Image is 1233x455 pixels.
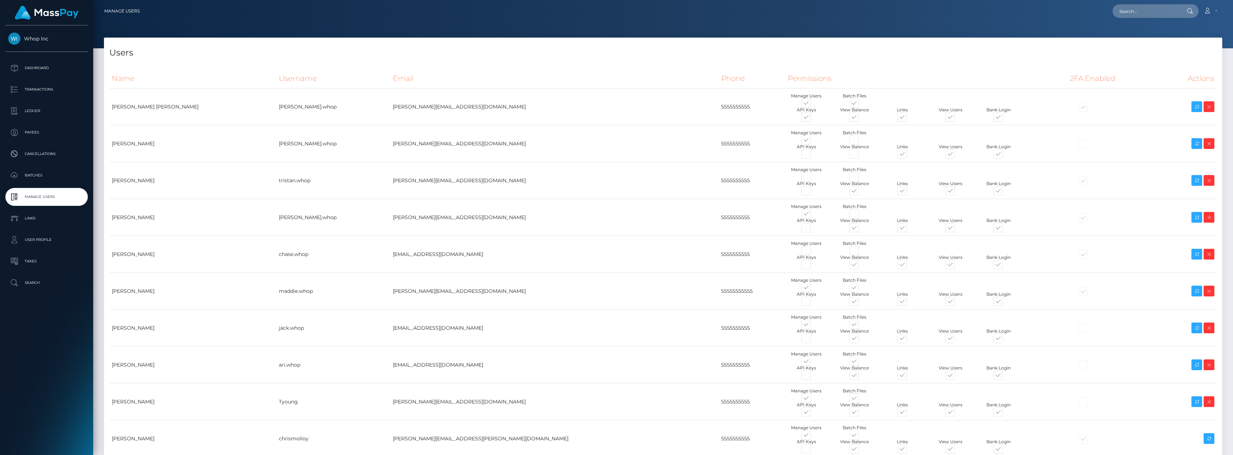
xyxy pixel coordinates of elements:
td: [PERSON_NAME][EMAIL_ADDRESS][DOMAIN_NAME] [390,199,719,236]
p: Dashboard [8,63,85,73]
td: 5555555555 [719,236,785,273]
div: View Users [927,180,975,187]
p: Manage Users [8,192,85,202]
td: [EMAIL_ADDRESS][DOMAIN_NAME] [390,236,719,273]
div: View Balance [830,107,879,113]
div: Bank Login [975,439,1023,445]
a: Batches [5,166,88,184]
td: 5555555555 [719,88,785,125]
div: Bank Login [975,402,1023,408]
div: Manage Users [782,203,830,210]
span: Whop Inc [5,35,88,42]
th: Email [390,69,719,88]
th: Actions [1160,69,1217,88]
p: Links [8,213,85,224]
div: Bank Login [975,254,1023,261]
td: [PERSON_NAME] [109,383,276,420]
p: Payees [8,127,85,138]
p: Transactions [8,84,85,95]
a: Links [5,209,88,227]
p: Taxes [8,256,85,267]
div: View Users [927,328,975,334]
div: View Balance [830,291,879,297]
div: Manage Users [782,388,830,394]
th: Name [109,69,276,88]
div: Bank Login [975,291,1023,297]
td: [PERSON_NAME][EMAIL_ADDRESS][DOMAIN_NAME] [390,88,719,125]
td: Tyoung [276,383,390,420]
div: Links [879,217,927,224]
div: API Keys [782,144,830,150]
th: Phone [719,69,785,88]
input: Search... [1113,4,1180,18]
td: [PERSON_NAME] [109,273,276,310]
a: Manage Users [104,4,140,19]
td: 5555555555 [719,162,785,199]
th: 2FA Enabled [1067,69,1159,88]
div: Batch Files [830,277,879,284]
img: Whop Inc [8,33,20,45]
img: MassPay Logo [15,6,78,20]
div: Links [879,402,927,408]
div: Links [879,144,927,150]
td: [PERSON_NAME] [109,236,276,273]
td: [PERSON_NAME][EMAIL_ADDRESS][DOMAIN_NAME] [390,273,719,310]
div: View Users [927,439,975,445]
a: User Profile [5,231,88,249]
td: 5555555555 [719,383,785,420]
td: [PERSON_NAME][EMAIL_ADDRESS][DOMAIN_NAME] [390,125,719,162]
a: Ledger [5,102,88,120]
td: [EMAIL_ADDRESS][DOMAIN_NAME] [390,347,719,383]
div: Manage Users [782,351,830,357]
td: 55555555555 [719,273,785,310]
a: Payees [5,124,88,141]
div: Links [879,328,927,334]
div: Manage Users [782,166,830,173]
div: API Keys [782,217,830,224]
td: chase.whop [276,236,390,273]
div: Bank Login [975,217,1023,224]
div: View Balance [830,402,879,408]
div: Batch Files [830,240,879,247]
div: API Keys [782,365,830,371]
div: Bank Login [975,107,1023,113]
p: Search [8,277,85,288]
div: Batch Files [830,203,879,210]
div: Batch Files [830,166,879,173]
div: View Users [927,291,975,297]
div: Bank Login [975,144,1023,150]
div: API Keys [782,107,830,113]
div: View Users [927,402,975,408]
td: ari.whop [276,347,390,383]
div: Manage Users [782,93,830,99]
div: Links [879,291,927,297]
th: Permissions [785,69,1068,88]
td: 5555555555 [719,310,785,347]
p: Batches [8,170,85,181]
div: View Balance [830,254,879,261]
a: Manage Users [5,188,88,206]
div: View Users [927,365,975,371]
td: [PERSON_NAME] [109,199,276,236]
td: tristan.whop [276,162,390,199]
div: Batch Files [830,425,879,431]
th: Username [276,69,390,88]
div: Batch Files [830,314,879,320]
div: View Users [927,254,975,261]
div: View Users [927,217,975,224]
a: Transactions [5,81,88,98]
td: 5555555555 [719,199,785,236]
div: Batch Files [830,130,879,136]
td: [PERSON_NAME] [109,162,276,199]
div: Links [879,180,927,187]
td: [PERSON_NAME] [109,310,276,347]
div: View Balance [830,144,879,150]
p: Ledger [8,106,85,116]
div: Links [879,439,927,445]
div: Manage Users [782,130,830,136]
div: Manage Users [782,425,830,431]
td: maddie.whop [276,273,390,310]
div: API Keys [782,439,830,445]
div: Links [879,254,927,261]
td: [PERSON_NAME][EMAIL_ADDRESS][DOMAIN_NAME] [390,162,719,199]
